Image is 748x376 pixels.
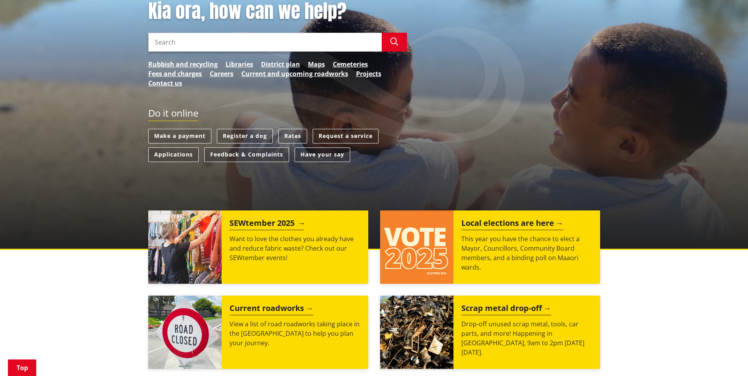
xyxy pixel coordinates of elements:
h2: SEWtember 2025 [229,218,304,230]
a: Rates [278,129,307,143]
a: Libraries [226,60,253,69]
img: Scrap metal collection [380,296,453,369]
a: Careers [210,69,233,78]
a: District plan [261,60,300,69]
a: Current and upcoming roadworks [241,69,348,78]
a: Request a service [313,129,379,143]
a: Rubbish and recycling [148,60,218,69]
input: Search input [148,33,382,52]
h2: Local elections are here [461,218,563,230]
p: This year you have the chance to elect a Mayor, Councillors, Community Board members, and a bindi... [461,234,592,272]
a: Applications [148,147,199,162]
a: Projects [356,69,381,78]
h2: Scrap metal drop-off [461,303,551,315]
p: View a list of road roadworks taking place in the [GEOGRAPHIC_DATA] to help you plan your journey. [229,319,360,348]
h2: Current roadworks [229,303,313,315]
a: Contact us [148,78,182,88]
a: Have your say [295,147,350,162]
a: Fees and charges [148,69,202,78]
a: A massive pile of rusted scrap metal, including wheels and various industrial parts, under a clea... [380,296,600,369]
a: Register a dog [217,129,273,143]
img: Road closed sign [148,296,222,369]
p: Drop-off unused scrap metal, tools, car parts, and more! Happening in [GEOGRAPHIC_DATA], 9am to 2... [461,319,592,357]
a: Cemeteries [333,60,368,69]
a: Top [8,359,36,376]
img: Vote 2025 [380,210,453,284]
a: Current roadworks View a list of road roadworks taking place in the [GEOGRAPHIC_DATA] to help you... [148,296,368,369]
a: SEWtember 2025 Want to love the clothes you already have and reduce fabric waste? Check out our S... [148,210,368,284]
a: Maps [308,60,325,69]
p: Want to love the clothes you already have and reduce fabric waste? Check out our SEWtember events! [229,234,360,262]
a: Local elections are here This year you have the chance to elect a Mayor, Councillors, Community B... [380,210,600,284]
a: Feedback & Complaints [204,147,289,162]
a: Make a payment [148,129,211,143]
h2: Do it online [148,108,198,121]
iframe: Messenger Launcher [712,343,740,371]
img: SEWtember [148,210,222,284]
